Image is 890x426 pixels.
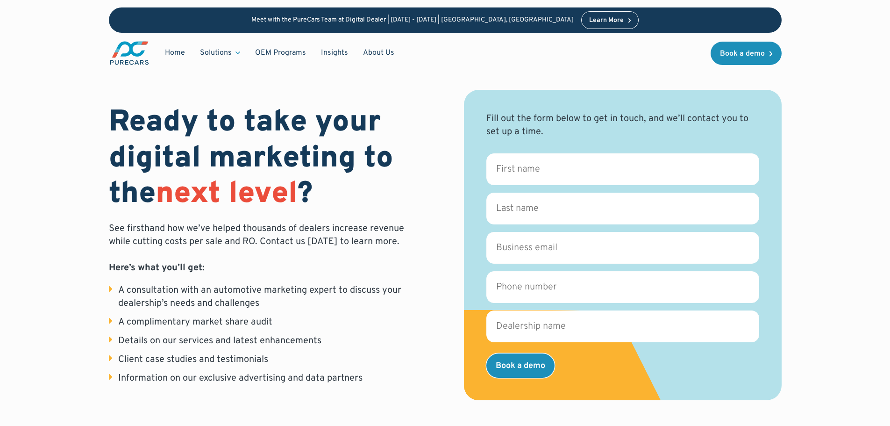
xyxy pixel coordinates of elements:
div: A complimentary market share audit [118,316,272,329]
div: Solutions [200,48,232,58]
img: purecars logo [109,40,150,66]
div: Details on our services and latest enhancements [118,334,321,347]
div: Fill out the form below to get in touch, and we’ll contact you to set up a time. [486,112,759,138]
div: A consultation with an automotive marketing expert to discuss your dealership’s needs and challenges [118,284,427,310]
a: Learn More [581,11,639,29]
div: Information on our exclusive advertising and data partners [118,372,363,385]
div: Client case studies and testimonials [118,353,268,366]
strong: Here’s what you’ll get: [109,262,205,274]
a: OEM Programs [248,44,313,62]
p: Meet with the PureCars Team at Digital Dealer | [DATE] - [DATE] | [GEOGRAPHIC_DATA], [GEOGRAPHIC_... [251,16,574,24]
h1: Ready to take your digital marketing to the ? [109,105,427,213]
div: Book a demo [720,50,765,58]
a: About Us [356,44,402,62]
input: Book a demo [486,354,555,378]
a: main [109,40,150,66]
input: First name [486,153,759,185]
div: Learn More [589,17,624,24]
a: Insights [313,44,356,62]
input: Dealership name [486,310,759,342]
input: Business email [486,232,759,264]
input: Phone number [486,271,759,303]
a: Book a demo [711,42,782,65]
a: Home [157,44,192,62]
input: Last name [486,193,759,224]
span: next level [156,175,298,214]
p: See firsthand how we’ve helped thousands of dealers increase revenue while cutting costs per sale... [109,222,427,274]
div: Solutions [192,44,248,62]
